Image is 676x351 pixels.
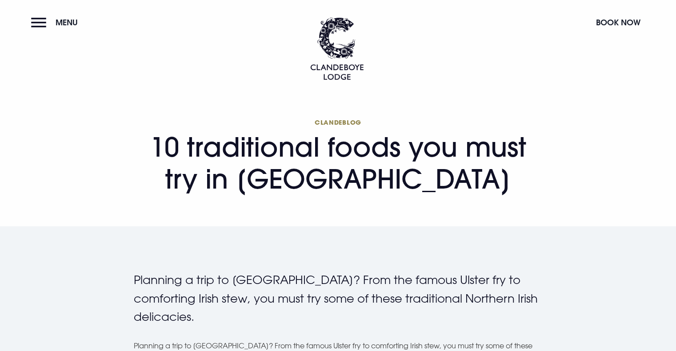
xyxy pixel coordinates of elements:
[56,17,78,28] span: Menu
[592,13,645,32] button: Book Now
[134,118,543,126] span: Clandeblog
[134,271,543,326] p: Planning a trip to [GEOGRAPHIC_DATA]? From the famous Ulster fry to comforting Irish stew, you mu...
[134,118,543,195] h1: 10 traditional foods you must try in [GEOGRAPHIC_DATA]
[310,17,364,80] img: Clandeboye Lodge
[31,13,82,32] button: Menu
